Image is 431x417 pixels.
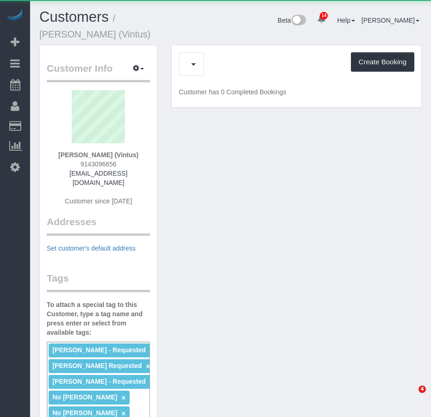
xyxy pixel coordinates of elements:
button: Create Booking [351,52,414,72]
span: [PERSON_NAME] - Requested [52,346,145,354]
span: Customer since [DATE] [65,197,132,205]
a: Help [337,17,355,24]
a: 14 [312,9,331,30]
legend: Customer Info [47,61,150,82]
a: Beta [278,17,306,24]
strong: [PERSON_NAME] (Vintus) [58,151,138,159]
p: Customer has 0 Completed Bookings [179,87,414,97]
span: No [PERSON_NAME] [52,409,117,417]
a: [EMAIL_ADDRESS][DOMAIN_NAME] [69,170,127,186]
legend: Tags [47,271,150,292]
span: 14 [320,12,328,19]
span: No [PERSON_NAME] [52,393,117,401]
a: Customers [39,9,109,25]
a: Set customer's default address [47,245,136,252]
span: 4 [419,386,426,393]
a: × [146,362,150,370]
img: Automaid Logo [6,9,24,22]
label: To attach a special tag to this Customer, type a tag name and press enter or select from availabl... [47,300,150,337]
a: × [121,394,125,402]
span: 9143096656 [81,160,117,168]
iframe: Intercom live chat [400,386,422,408]
span: [PERSON_NAME] - Requested [52,378,145,385]
a: [PERSON_NAME] [362,17,419,24]
span: [PERSON_NAME] Requested [52,362,142,369]
img: New interface [291,15,306,27]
